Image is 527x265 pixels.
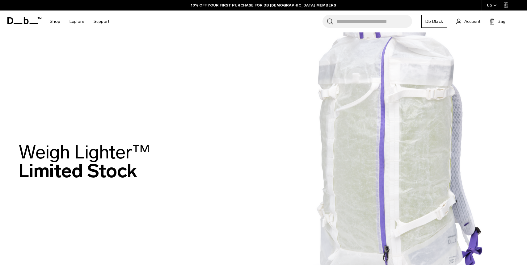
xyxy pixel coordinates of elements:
button: Bag [490,18,505,25]
a: Explore [70,11,84,32]
span: Bag [498,18,505,25]
a: Db Black [421,15,447,28]
a: Support [94,11,109,32]
h2: Limited Stock [19,143,150,180]
span: Account [464,18,480,25]
a: Account [456,18,480,25]
span: Weigh Lighter™ [19,141,150,163]
nav: Main Navigation [45,11,114,32]
a: 10% OFF YOUR FIRST PURCHASE FOR DB [DEMOGRAPHIC_DATA] MEMBERS [191,2,336,8]
a: Shop [50,11,60,32]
